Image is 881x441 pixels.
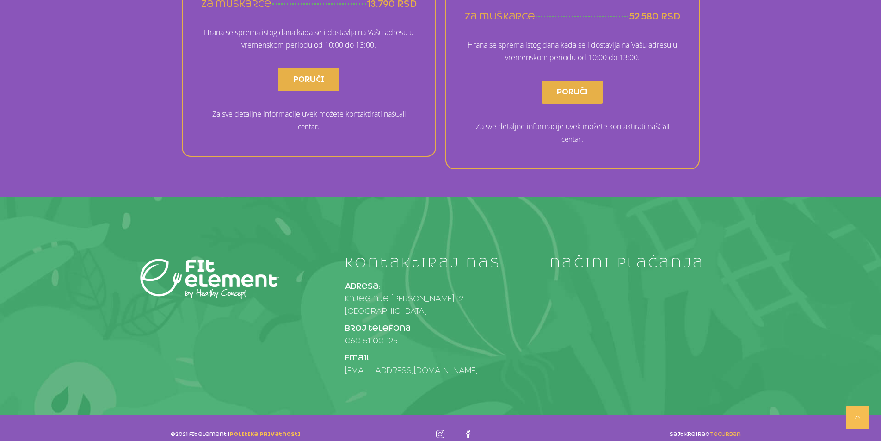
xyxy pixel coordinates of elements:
p: sajt kreirao [550,430,741,439]
a: Poruči [278,68,339,91]
h4: kontaktiraj nas [345,255,536,270]
p: Knjeginje [PERSON_NAME] 12, [GEOGRAPHIC_DATA] [345,280,536,317]
p: Hrana se sprema istog dana kada se i dostavlja na Vašu adresu u vremenskom periodu od 10:00 do 13... [201,26,417,51]
a: politika privatnosti [229,431,301,437]
p: Za sve detaljne informacije uvek možete kontaktirati naš . [465,120,680,145]
p: ©2021 fit element | [140,430,331,439]
span: za muškarce [465,11,535,22]
strong: Adresa: [345,281,380,291]
a: TecUrban [710,431,741,437]
span: Poruči [557,85,588,99]
strong: Email [345,353,371,363]
span: Poruči [293,72,324,87]
strong: Broj telefona [345,323,411,333]
h4: načini plaćanja [550,255,741,270]
a: 060 51 00 125 [345,336,398,346]
a: [EMAIL_ADDRESS][DOMAIN_NAME] [345,366,478,375]
span: 52.580 rsd [629,11,680,22]
p: Za sve detaljne informacije uvek možete kontaktirati naš . [201,108,417,133]
a: Poruči [542,81,603,104]
p: Hrana se sprema istog dana kada se i dostavlja na Vašu adresu u vremenskom periodu od 10:00 do 13... [465,39,680,64]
